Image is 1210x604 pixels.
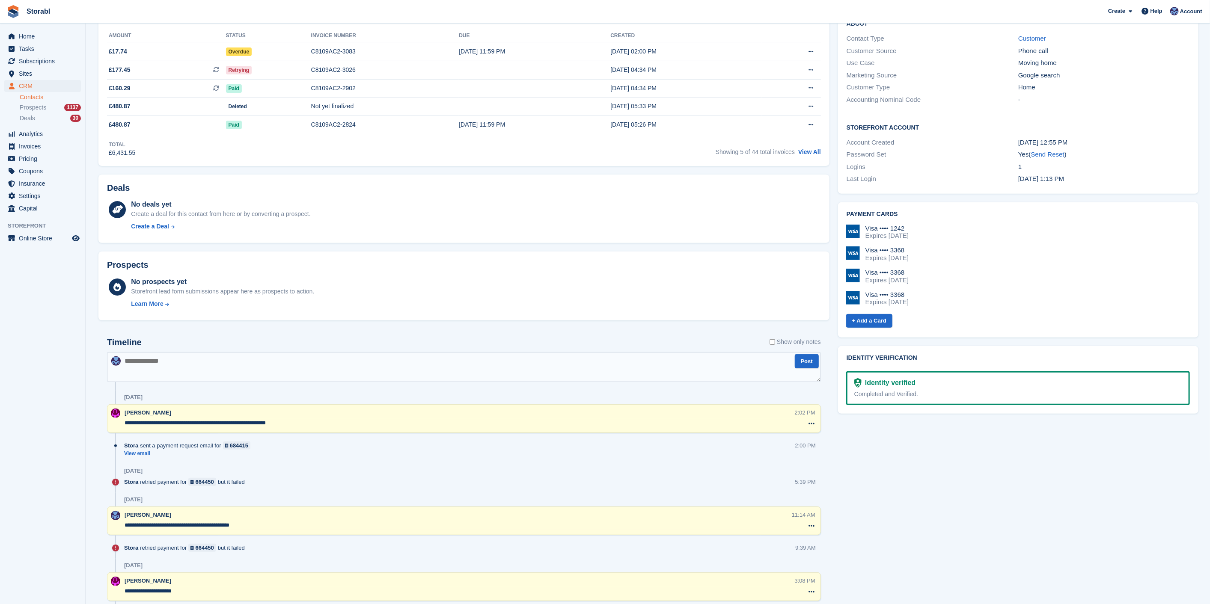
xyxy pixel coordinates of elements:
[125,512,171,518] span: [PERSON_NAME]
[4,190,81,202] a: menu
[226,47,252,56] span: Overdue
[131,199,310,210] div: No deals yet
[847,83,1018,92] div: Customer Type
[196,544,214,552] div: 664450
[19,55,70,67] span: Subscriptions
[865,254,909,262] div: Expires [DATE]
[1018,71,1190,80] div: Google search
[311,65,459,74] div: C8109AC2-3026
[64,104,81,111] div: 1137
[846,225,860,238] img: Visa Logo
[19,165,70,177] span: Coupons
[854,378,862,388] img: Identity Verification Ready
[4,68,81,80] a: menu
[131,222,310,231] a: Create a Deal
[223,441,251,450] a: 684415
[226,121,242,129] span: Paid
[795,441,815,450] div: 2:00 PM
[311,84,459,93] div: C8109AC2-2902
[846,269,860,282] img: Visa Logo
[4,232,81,244] a: menu
[4,165,81,177] a: menu
[865,225,909,232] div: Visa •••• 1242
[196,478,214,486] div: 664450
[230,441,248,450] div: 684415
[798,148,821,155] a: View All
[188,544,216,552] a: 664450
[865,269,909,276] div: Visa •••• 3368
[70,115,81,122] div: 30
[109,102,131,111] span: £480.87
[1018,175,1064,182] time: 2023-04-28 12:13:50 UTC
[4,30,81,42] a: menu
[124,394,143,401] div: [DATE]
[19,80,70,92] span: CRM
[1018,83,1190,92] div: Home
[124,441,255,450] div: sent a payment request email for
[865,291,909,299] div: Visa •••• 3368
[124,544,138,552] span: Stora
[865,232,909,240] div: Expires [DATE]
[610,120,762,129] div: [DATE] 05:26 PM
[124,450,255,457] a: View email
[109,148,135,157] div: £6,431.55
[107,29,226,43] th: Amount
[4,140,81,152] a: menu
[71,233,81,243] a: Preview store
[847,150,1018,160] div: Password Set
[107,260,149,270] h2: Prospects
[4,128,81,140] a: menu
[7,5,20,18] img: stora-icon-8386f47178a22dfd0bd8f6a31ec36ba5ce8667c1dd55bd0f319d3a0aa187defe.svg
[610,102,762,111] div: [DATE] 05:33 PM
[19,30,70,42] span: Home
[770,338,775,346] input: Show only notes
[109,141,135,148] div: Total
[847,34,1018,44] div: Contact Type
[795,544,816,552] div: 9:39 AM
[125,409,171,416] span: [PERSON_NAME]
[19,140,70,152] span: Invoices
[610,47,762,56] div: [DATE] 02:00 PM
[1031,151,1064,158] a: Send Reset
[124,562,143,569] div: [DATE]
[8,222,85,230] span: Storefront
[792,511,815,519] div: 11:14 AM
[19,153,70,165] span: Pricing
[847,46,1018,56] div: Customer Source
[770,338,821,346] label: Show only notes
[23,4,54,18] a: Storabl
[4,153,81,165] a: menu
[131,299,314,308] a: Learn More
[124,478,249,486] div: retried payment for but it failed
[226,84,242,93] span: Paid
[19,178,70,189] span: Insurance
[311,47,459,56] div: C8109AC2-3083
[311,29,459,43] th: Invoice number
[20,104,46,112] span: Prospects
[847,19,1190,27] h2: About
[20,114,81,123] a: Deals 30
[847,71,1018,80] div: Marketing Source
[795,478,815,486] div: 5:39 PM
[4,43,81,55] a: menu
[459,29,610,43] th: Due
[846,291,860,305] img: Visa Logo
[19,128,70,140] span: Analytics
[131,210,310,219] div: Create a deal for this contact from here or by converting a prospect.
[111,409,120,418] img: Helen Morton
[865,246,909,254] div: Visa •••• 3368
[1170,7,1179,15] img: Tegan Ewart
[1018,95,1190,105] div: -
[131,299,163,308] div: Learn More
[1180,7,1202,16] span: Account
[4,178,81,189] a: menu
[188,478,216,486] a: 664450
[111,577,120,586] img: Helen Morton
[846,246,860,260] img: Visa Logo
[111,356,121,366] img: Tegan Ewart
[107,183,130,193] h2: Deals
[1018,58,1190,68] div: Moving home
[1151,7,1162,15] span: Help
[311,120,459,129] div: C8109AC2-2824
[862,378,916,388] div: Identity verified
